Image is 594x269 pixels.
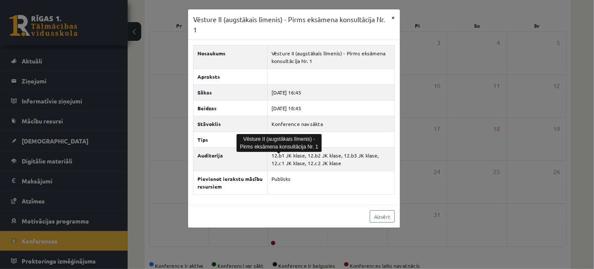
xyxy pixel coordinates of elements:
[267,171,394,195] td: Publisks
[267,116,394,132] td: Konference nav sākta
[194,116,268,132] th: Stāvoklis
[194,171,268,195] th: Pievienot ierakstu mācību resursiem
[194,69,268,85] th: Apraksts
[267,132,394,148] td: Klases
[194,148,268,171] th: Auditorija
[194,46,268,69] th: Nosaukums
[267,148,394,171] td: 12.b1 JK klase, 12.b2 JK klase, 12.b3 JK klase, 12.c1 JK klase, 12.c2 JK klase
[194,132,268,148] th: Tips
[194,100,268,116] th: Beidzas
[267,100,394,116] td: [DATE] 18:45
[267,46,394,69] td: Vēsture II (augstākais līmenis) - Pirms eksāmena konsultācija Nr. 1
[194,85,268,100] th: Sākas
[370,210,395,223] a: Aizvērt
[237,134,322,152] div: Vēsture II (augstākais līmenis) - Pirms eksāmena konsultācija Nr. 1
[386,9,400,26] button: ×
[267,85,394,100] td: [DATE] 16:45
[193,14,386,34] h3: Vēsture II (augstākais līmenis) - Pirms eksāmena konsultācija Nr. 1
